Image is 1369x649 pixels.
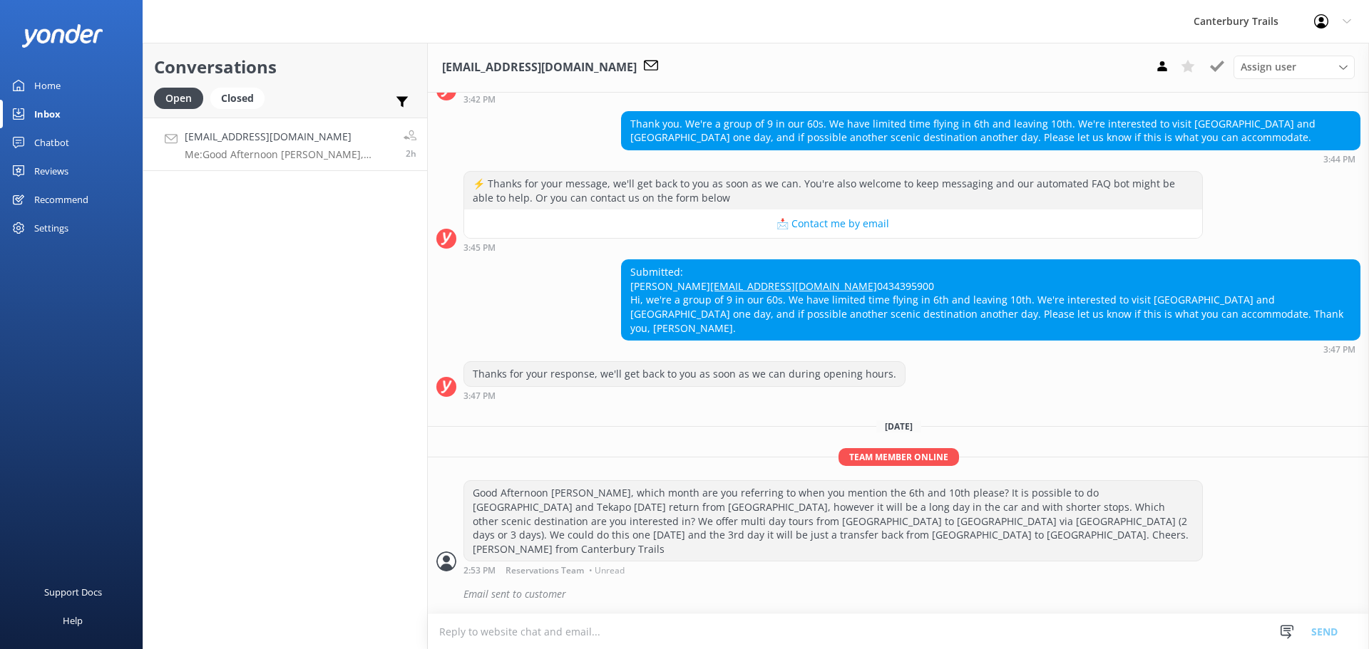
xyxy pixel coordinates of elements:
div: Help [63,606,83,635]
div: Submitted: [PERSON_NAME] 0434395900 Hi, we're a group of 9 in our 60s. We have limited time flyin... [622,260,1360,340]
div: Sep 08 2025 03:47pm (UTC +12:00) Pacific/Auckland [463,390,906,400]
div: Sep 10 2025 02:53pm (UTC +12:00) Pacific/Auckland [463,565,1203,575]
div: 2025-09-10T02:57:21.584 [436,582,1360,606]
div: Closed [210,88,265,109]
div: Settings [34,214,68,242]
div: Good Afternoon [PERSON_NAME], which month are you referring to when you mention the 6th and 10th ... [464,481,1202,561]
strong: 2:53 PM [463,566,496,575]
div: Sep 08 2025 03:45pm (UTC +12:00) Pacific/Auckland [463,242,1203,252]
div: Sep 08 2025 03:47pm (UTC +12:00) Pacific/Auckland [621,344,1360,354]
span: Team member online [839,448,959,466]
div: Support Docs [44,578,102,606]
strong: 3:42 PM [463,95,496,104]
span: • Unread [589,566,625,575]
div: Email sent to customer [463,582,1360,606]
div: Chatbot [34,128,69,157]
div: Assign User [1234,56,1355,78]
div: Thank you. We're a group of 9 in our 60s. We have limited time flying in 6th and leaving 10th. We... [622,112,1360,150]
div: Inbox [34,100,61,128]
img: yonder-white-logo.png [21,24,103,48]
h3: [EMAIL_ADDRESS][DOMAIN_NAME] [442,58,637,77]
span: Reservations Team [506,566,584,575]
strong: 3:44 PM [1323,155,1355,164]
button: 📩 Contact me by email [464,209,1202,238]
div: Thanks for your response, we'll get back to you as soon as we can during opening hours. [464,362,905,386]
div: Home [34,71,61,100]
div: Open [154,88,203,109]
strong: 3:47 PM [1323,346,1355,354]
span: Assign user [1241,59,1296,75]
span: [DATE] [876,420,921,432]
a: Open [154,90,210,105]
p: Me: Good Afternoon [PERSON_NAME], which month are you referring to when you mention the 6th and 1... [185,148,393,161]
div: ⚡ Thanks for your message, we'll get back to you as soon as we can. You're also welcome to keep m... [464,172,1202,209]
div: Sep 08 2025 03:42pm (UTC +12:00) Pacific/Auckland [463,94,1203,104]
strong: 3:45 PM [463,244,496,252]
h2: Conversations [154,53,416,81]
div: Reviews [34,157,68,185]
span: Sep 10 2025 02:53pm (UTC +12:00) Pacific/Auckland [406,147,416,160]
strong: 3:47 PM [463,392,496,400]
div: Sep 08 2025 03:44pm (UTC +12:00) Pacific/Auckland [621,154,1360,164]
h4: [EMAIL_ADDRESS][DOMAIN_NAME] [185,129,393,145]
div: Recommend [34,185,88,214]
a: Closed [210,90,272,105]
a: [EMAIL_ADDRESS][DOMAIN_NAME] [710,279,877,293]
a: [EMAIL_ADDRESS][DOMAIN_NAME]Me:Good Afternoon [PERSON_NAME], which month are you referring to whe... [143,118,427,171]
